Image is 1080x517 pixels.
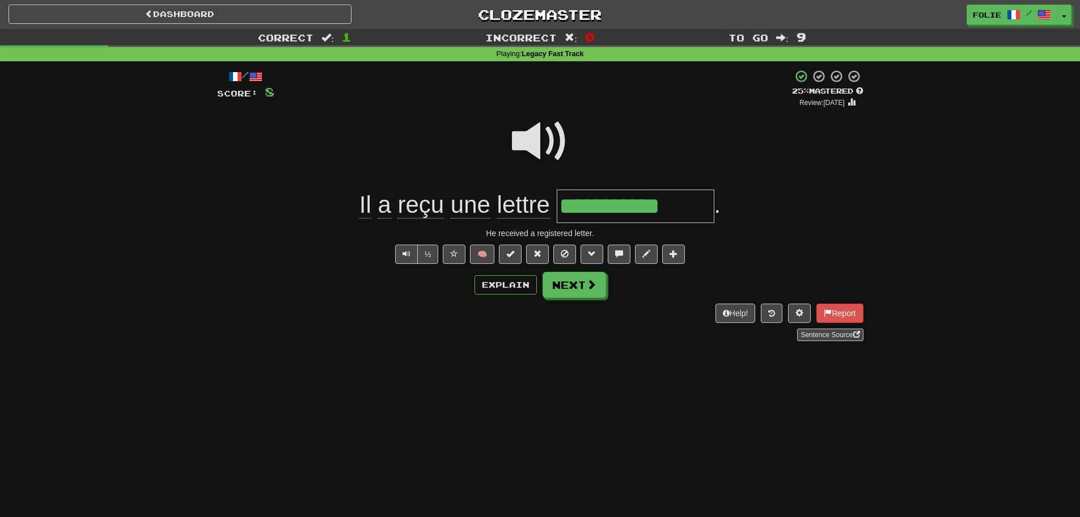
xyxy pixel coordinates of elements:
[9,5,351,24] a: Dashboard
[417,245,439,264] button: ½
[451,191,490,218] span: une
[761,304,782,323] button: Round history (alt+y)
[581,245,603,264] button: Grammar (alt+g)
[792,86,809,95] span: 25 %
[553,245,576,264] button: Ignore sentence (alt+i)
[662,245,685,264] button: Add to collection (alt+a)
[1026,9,1032,17] span: /
[715,304,756,323] button: Help!
[393,245,439,264] div: Text-to-speech controls
[526,245,549,264] button: Reset to 0% Mastered (alt+r)
[776,33,789,43] span: :
[217,228,863,239] div: He received a registered letter.
[342,30,351,44] span: 1
[369,5,711,24] a: Clozemaster
[397,191,444,218] span: reçu
[470,245,494,264] button: 🧠
[973,10,1001,20] span: folie
[217,89,258,98] span: Score:
[799,99,845,107] small: Review: [DATE]
[258,32,314,43] span: Correct
[475,275,537,295] button: Explain
[543,272,606,298] button: Next
[816,304,863,323] button: Report
[967,5,1057,25] a: folie /
[797,30,806,44] span: 9
[217,69,274,83] div: /
[499,245,522,264] button: Set this sentence to 100% Mastered (alt+m)
[359,191,371,218] span: Il
[378,191,391,218] span: a
[522,50,583,58] strong: Legacy Fast Track
[797,329,863,341] a: Sentence Source
[565,33,577,43] span: :
[485,32,557,43] span: Incorrect
[608,245,630,264] button: Discuss sentence (alt+u)
[792,86,863,96] div: Mastered
[497,191,550,218] span: lettre
[729,32,768,43] span: To go
[714,191,721,218] span: .
[395,245,418,264] button: Play sentence audio (ctl+space)
[635,245,658,264] button: Edit sentence (alt+d)
[443,245,465,264] button: Favorite sentence (alt+f)
[265,85,274,99] span: 8
[585,30,595,44] span: 0
[321,33,334,43] span: :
